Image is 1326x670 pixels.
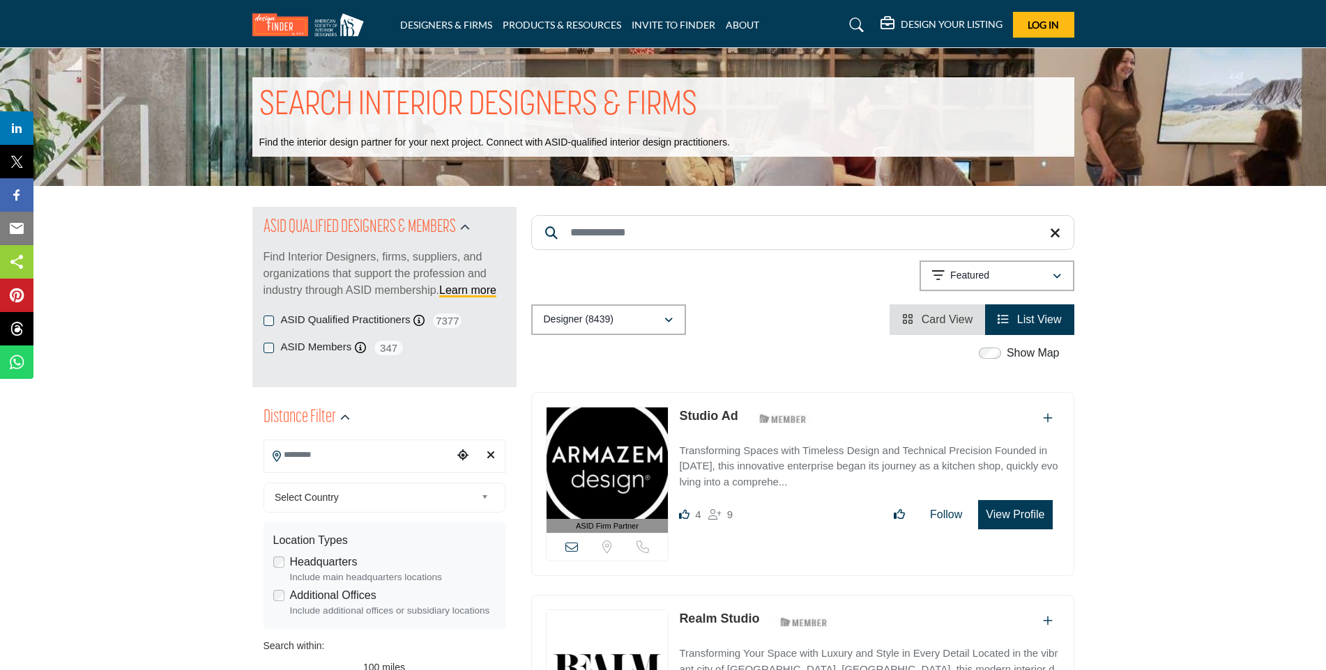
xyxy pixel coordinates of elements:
label: Show Map [1007,345,1060,361]
div: Location Types [273,532,496,549]
h2: Distance Filter [264,405,336,430]
p: Studio Ad [679,407,738,426]
a: Search [836,14,873,36]
div: Search within: [264,639,505,653]
h1: SEARCH INTERIOR DESIGNERS & FIRMS [259,84,697,127]
label: Additional Offices [290,587,376,604]
p: Featured [950,269,989,283]
a: ASID Firm Partner [547,407,669,533]
a: Add To List [1043,412,1053,424]
a: View Card [902,313,973,325]
p: Find Interior Designers, firms, suppliers, and organizations that support the profession and indu... [264,249,505,299]
div: Include main headquarters locations [290,570,496,584]
input: ASID Members checkbox [264,343,274,353]
label: ASID Qualified Practitioners [281,312,411,328]
div: Include additional offices or subsidiary locations [290,604,496,618]
button: Designer (8439) [531,304,686,335]
div: Clear search location [480,441,501,471]
h2: ASID QUALIFIED DESIGNERS & MEMBERS [264,215,456,240]
img: ASID Members Badge Icon [772,613,835,630]
p: Realm Studio [679,609,759,628]
span: 4 [695,508,701,520]
p: Find the interior design partner for your next project. Connect with ASID-qualified interior desi... [259,136,730,150]
img: Site Logo [252,13,371,36]
input: Search Location [264,442,452,469]
span: 347 [373,339,404,357]
label: Headquarters [290,554,358,570]
button: View Profile [978,500,1052,529]
img: ASID Members Badge Icon [752,410,814,428]
a: DESIGNERS & FIRMS [400,19,492,31]
p: Designer (8439) [544,313,614,327]
span: Select Country [275,489,475,506]
a: Realm Studio [679,611,759,625]
div: DESIGN YOUR LISTING [881,17,1003,33]
a: Add To List [1043,615,1053,627]
div: Choose your current location [452,441,473,471]
label: ASID Members [281,339,352,355]
a: Studio Ad [679,409,738,423]
span: Log In [1028,19,1059,31]
button: Follow [921,501,971,529]
a: ABOUT [726,19,759,31]
input: ASID Qualified Practitioners checkbox [264,315,274,326]
span: 9 [727,508,733,520]
span: List View [1017,313,1062,325]
a: Transforming Spaces with Timeless Design and Technical Precision Founded in [DATE], this innovati... [679,435,1059,490]
span: 7377 [432,312,463,329]
li: List View [985,304,1074,335]
input: Search Keyword [531,215,1074,250]
img: Studio Ad [547,407,669,519]
a: INVITE TO FINDER [632,19,715,31]
a: Learn more [439,284,496,296]
a: View List [998,313,1061,325]
a: PRODUCTS & RESOURCES [503,19,621,31]
div: Followers [708,506,733,523]
button: Like listing [885,501,914,529]
i: Likes [679,509,689,520]
span: Card View [922,313,973,325]
button: Featured [920,260,1074,291]
span: ASID Firm Partner [576,520,639,532]
h5: DESIGN YOUR LISTING [901,18,1003,31]
button: Log In [1013,12,1074,38]
li: Card View [890,304,985,335]
p: Transforming Spaces with Timeless Design and Technical Precision Founded in [DATE], this innovati... [679,443,1059,490]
